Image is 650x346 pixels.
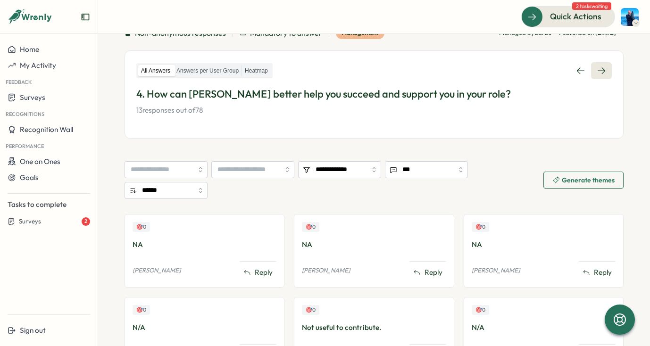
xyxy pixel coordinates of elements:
label: Answers per User Group [174,65,242,77]
div: Upvotes [472,222,489,232]
img: Henry Innis [621,8,639,26]
span: One on Ones [20,157,60,166]
span: Surveys [19,217,41,226]
span: Reply [425,267,442,278]
label: All Answers [138,65,173,77]
span: Quick Actions [550,10,601,23]
button: Generate themes [543,172,624,189]
div: 2 [82,217,90,226]
span: Recognition Wall [20,125,73,134]
div: N/A [472,322,616,333]
button: Quick Actions [521,6,615,27]
p: 13 responses out of 78 [136,105,612,115]
p: [PERSON_NAME] [472,266,520,275]
span: Generate themes [562,177,615,183]
span: Surveys [20,93,45,102]
div: NA [133,239,276,250]
div: Upvotes [302,222,319,232]
button: Expand sidebar [81,12,90,22]
label: Heatmap [242,65,271,77]
span: Sign out [20,326,46,335]
div: Not useful to contribute. [302,322,446,333]
span: Goals [20,173,39,182]
button: Reply [579,265,616,280]
p: [PERSON_NAME] [133,266,181,275]
div: NA [302,239,446,250]
span: Home [20,45,39,54]
div: Upvotes [302,305,319,315]
p: Tasks to complete [8,199,90,210]
span: My Activity [20,61,56,70]
div: N/A [133,322,276,333]
p: 4. How can [PERSON_NAME] better help you succeed and support you in your role? [136,87,612,101]
div: Upvotes [133,222,150,232]
div: Upvotes [133,305,150,315]
span: 2 tasks waiting [572,2,611,10]
p: [PERSON_NAME] [302,266,350,275]
span: Reply [255,267,273,278]
span: Reply [594,267,612,278]
button: Reply [409,265,446,280]
button: Reply [240,265,276,280]
div: NA [472,239,616,250]
div: Upvotes [472,305,489,315]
